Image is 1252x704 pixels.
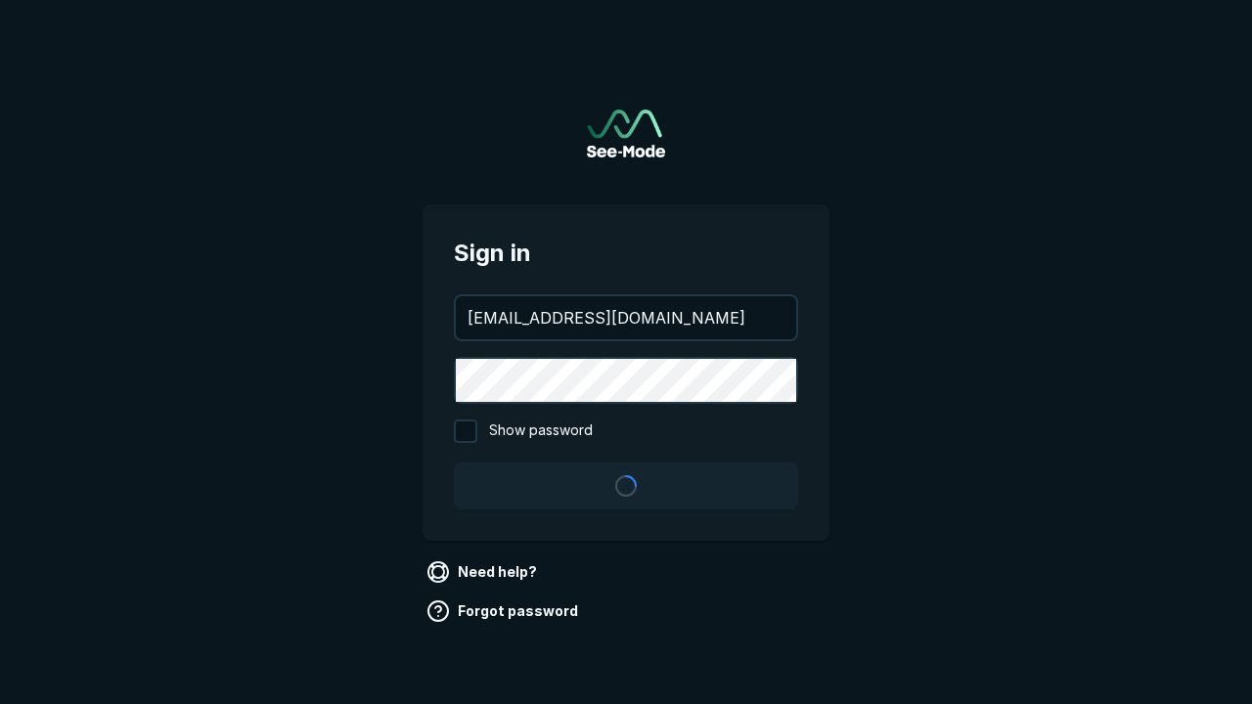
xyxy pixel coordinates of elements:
a: Need help? [423,556,545,588]
a: Forgot password [423,595,586,627]
span: Show password [489,419,593,443]
img: See-Mode Logo [587,110,665,157]
input: your@email.com [456,296,796,339]
span: Sign in [454,236,798,271]
a: Go to sign in [587,110,665,157]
